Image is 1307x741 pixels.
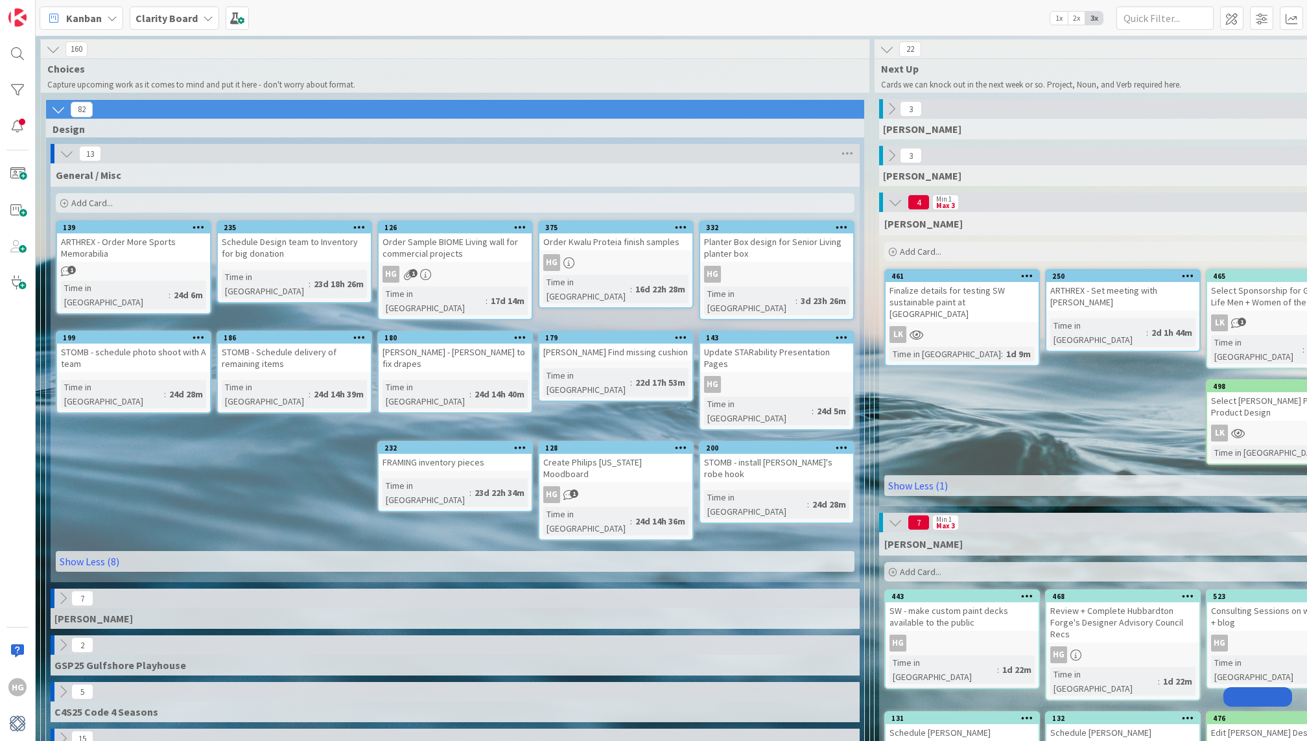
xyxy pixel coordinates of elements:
[1050,667,1158,696] div: Time in [GEOGRAPHIC_DATA]
[224,333,371,342] div: 186
[883,123,961,135] span: Gina
[379,332,532,372] div: 180[PERSON_NAME] - [PERSON_NAME] to fix drapes
[222,380,309,408] div: Time in [GEOGRAPHIC_DATA]
[538,441,694,541] a: 128Create Philips [US_STATE] MoodboardHGTime in [GEOGRAPHIC_DATA]:24d 14h 36m
[700,442,853,454] div: 200
[1052,592,1199,601] div: 468
[900,148,922,163] span: 3
[884,589,1040,689] a: 443SW - make custom paint decks available to the publicHGTime in [GEOGRAPHIC_DATA]:1d 22m
[63,223,210,232] div: 139
[700,266,853,283] div: HG
[700,222,853,262] div: 332Planter Box design for Senior Living planter box
[1160,674,1195,688] div: 1d 22m
[886,270,1039,282] div: 461
[67,266,76,274] span: 1
[886,591,1039,631] div: 443SW - make custom paint decks available to the public
[218,344,371,372] div: STOMB - Schedule delivery of remaining items
[886,591,1039,602] div: 443
[809,497,849,512] div: 24d 28m
[1211,635,1228,652] div: HG
[56,551,854,572] a: Show Less (8)
[538,220,694,309] a: 375Order Kwalu Proteia finish samplesHGTime in [GEOGRAPHIC_DATA]:16d 22h 28m
[217,331,372,414] a: 186STOMB - Schedule delivery of remaining itemsTime in [GEOGRAPHIC_DATA]:24d 14h 39m
[632,282,689,296] div: 16d 22h 28m
[57,222,210,233] div: 139
[383,266,399,283] div: HG
[538,331,694,402] a: 179[PERSON_NAME] Find missing cushionTime in [GEOGRAPHIC_DATA]:22d 17h 53m
[379,266,532,283] div: HG
[379,344,532,372] div: [PERSON_NAME] - [PERSON_NAME] to fix drapes
[54,705,158,718] span: C4S25 Code 4 Seasons
[1046,646,1199,663] div: HG
[1052,272,1199,281] div: 250
[936,523,955,529] div: Max 3
[1068,12,1085,25] span: 2x
[886,602,1039,631] div: SW - make custom paint decks available to the public
[704,266,721,283] div: HG
[1158,674,1160,688] span: :
[884,217,963,230] span: Lisa K.
[1050,318,1146,347] div: Time in [GEOGRAPHIC_DATA]
[377,331,533,414] a: 180[PERSON_NAME] - [PERSON_NAME] to fix drapesTime in [GEOGRAPHIC_DATA]:24d 14h 40m
[218,222,371,262] div: 235Schedule Design team to Inventory for big donation
[217,220,372,303] a: 235Schedule Design team to Inventory for big donationTime in [GEOGRAPHIC_DATA]:23d 18h 26m
[218,332,371,372] div: 186STOMB - Schedule delivery of remaining items
[704,490,807,519] div: Time in [GEOGRAPHIC_DATA]
[886,270,1039,322] div: 461Finalize details for testing SW sustainable paint at [GEOGRAPHIC_DATA]
[377,220,533,320] a: 126Order Sample BIOME Living wall for commercial projectsHGTime in [GEOGRAPHIC_DATA]:17d 14m
[71,102,93,117] span: 82
[8,678,27,696] div: HG
[218,233,371,262] div: Schedule Design team to Inventory for big donation
[632,514,689,528] div: 24d 14h 36m
[309,277,311,291] span: :
[1045,269,1201,352] a: 250ARTHREX - Set meeting with [PERSON_NAME]Time in [GEOGRAPHIC_DATA]:2d 1h 44m
[539,222,692,250] div: 375Order Kwalu Proteia finish samples
[377,441,533,512] a: 232FRAMING inventory piecesTime in [GEOGRAPHIC_DATA]:23d 22h 34m
[883,169,961,182] span: Lisa T.
[1052,714,1199,723] div: 132
[539,332,692,344] div: 179
[486,294,488,308] span: :
[700,442,853,482] div: 200STOMB - install [PERSON_NAME]'s robe hook
[311,387,367,401] div: 24d 14h 39m
[543,254,560,271] div: HG
[469,387,471,401] span: :
[900,566,941,578] span: Add Card...
[1116,6,1214,30] input: Quick Filter...
[47,80,843,90] p: Capture upcoming work as it comes to mind and put it here - don't worry about format.
[545,333,692,342] div: 179
[164,387,166,401] span: :
[1046,712,1199,724] div: 132
[169,288,171,302] span: :
[539,454,692,482] div: Create Philips [US_STATE] Moodboard
[1238,318,1246,326] span: 1
[900,246,941,257] span: Add Card...
[383,478,469,507] div: Time in [GEOGRAPHIC_DATA]
[383,287,486,315] div: Time in [GEOGRAPHIC_DATA]
[47,62,853,75] span: Choices
[471,387,528,401] div: 24d 14h 40m
[379,332,532,344] div: 180
[543,486,560,503] div: HG
[539,344,692,360] div: [PERSON_NAME] Find missing cushion
[936,202,955,209] div: Max 3
[379,222,532,233] div: 126
[699,220,854,320] a: 332Planter Box design for Senior Living planter boxHGTime in [GEOGRAPHIC_DATA]:3d 23h 26m
[71,591,93,606] span: 7
[706,223,853,232] div: 332
[54,612,133,625] span: MCMIL McMillon
[1046,591,1199,642] div: 468Review + Complete Hubbardton Forge's Designer Advisory Council Recs
[889,347,1001,361] div: Time in [GEOGRAPHIC_DATA]
[884,269,1040,366] a: 461Finalize details for testing SW sustainable paint at [GEOGRAPHIC_DATA]LKTime in [GEOGRAPHIC_DA...
[539,442,692,482] div: 128Create Philips [US_STATE] Moodboard
[886,282,1039,322] div: Finalize details for testing SW sustainable paint at [GEOGRAPHIC_DATA]
[543,275,630,303] div: Time in [GEOGRAPHIC_DATA]
[891,714,1039,723] div: 131
[700,344,853,372] div: Update STARability Presentation Pages
[469,486,471,500] span: :
[63,333,210,342] div: 199
[488,294,528,308] div: 17d 14m
[936,196,952,202] div: Min 1
[700,233,853,262] div: Planter Box design for Senior Living planter box
[61,281,169,309] div: Time in [GEOGRAPHIC_DATA]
